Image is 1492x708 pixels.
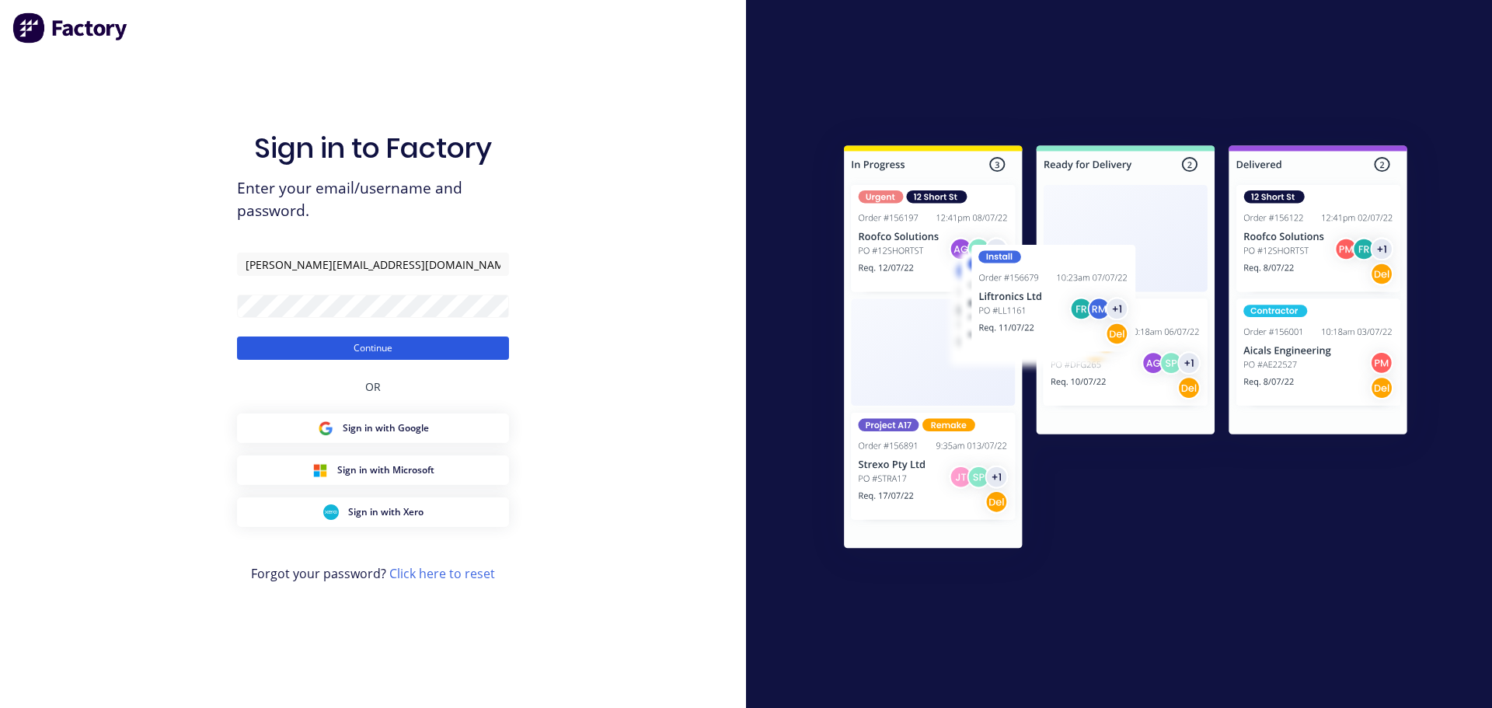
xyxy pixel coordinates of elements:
[343,421,429,435] span: Sign in with Google
[323,504,339,520] img: Xero Sign in
[348,505,424,519] span: Sign in with Xero
[337,463,434,477] span: Sign in with Microsoft
[12,12,129,44] img: Factory
[251,564,495,583] span: Forgot your password?
[389,565,495,582] a: Click here to reset
[318,420,333,436] img: Google Sign in
[237,455,509,485] button: Microsoft Sign inSign in with Microsoft
[237,337,509,360] button: Continue
[365,360,381,413] div: OR
[810,114,1441,585] img: Sign in
[237,413,509,443] button: Google Sign inSign in with Google
[237,253,509,276] input: Email/Username
[237,177,509,222] span: Enter your email/username and password.
[254,131,492,165] h1: Sign in to Factory
[312,462,328,478] img: Microsoft Sign in
[237,497,509,527] button: Xero Sign inSign in with Xero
